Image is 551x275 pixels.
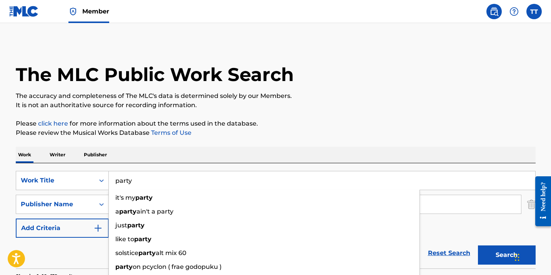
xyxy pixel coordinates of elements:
img: 9d2ae6d4665cec9f34b9.svg [93,224,103,233]
div: Work Title [21,176,90,185]
div: Help [506,4,522,19]
h1: The MLC Public Work Search [16,63,294,86]
span: ain't a party [137,208,173,215]
strong: party [138,249,156,257]
img: search [489,7,499,16]
strong: party [134,235,151,243]
img: Delete Criterion [527,195,536,214]
a: Reset Search [424,245,474,262]
span: a [115,208,119,215]
button: Search [478,245,536,265]
strong: party [119,208,137,215]
span: it's my [115,194,135,201]
strong: party [115,263,133,270]
img: help [509,7,519,16]
p: Please review the Musical Works Database [16,128,536,137]
p: Publisher [82,147,109,163]
span: like to [115,235,134,243]
p: It is not an authoritative source for recording information. [16,101,536,110]
strong: party [127,222,145,229]
span: solstice [115,249,138,257]
iframe: Chat Widget [513,238,551,275]
img: Top Rightsholder [68,7,78,16]
span: alt mix 60 [156,249,186,257]
img: MLC Logo [9,6,39,17]
strong: party [135,194,153,201]
p: The accuracy and completeness of The MLC's data is determined solely by our Members. [16,91,536,101]
button: Add Criteria [16,219,109,238]
a: Public Search [486,4,502,19]
div: User Menu [526,4,542,19]
p: Work [16,147,33,163]
a: click here [38,120,68,127]
iframe: Resource Center [529,170,551,232]
p: Writer [47,147,68,163]
p: Please for more information about the terms used in the database. [16,119,536,128]
span: Member [82,7,109,16]
span: on pcyclon ( frae godopuku ) [133,263,221,270]
span: just [115,222,127,229]
form: Search Form [16,171,536,268]
a: Terms of Use [150,129,191,136]
div: Publisher Name [21,200,90,209]
div: Drag [515,246,519,269]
